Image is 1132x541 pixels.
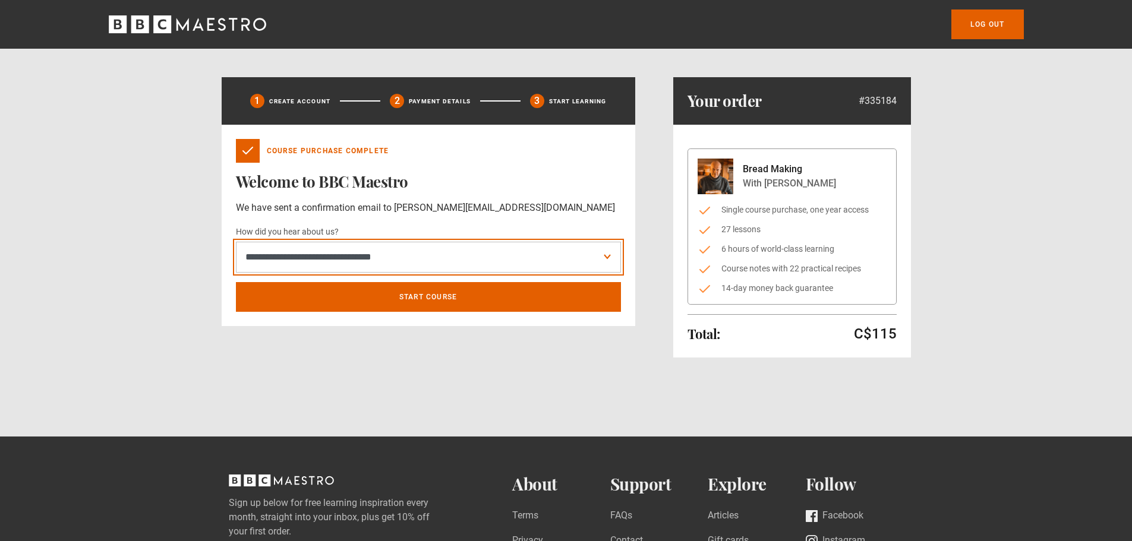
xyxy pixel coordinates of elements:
[854,324,897,343] p: C$115
[549,97,607,106] p: Start learning
[512,474,610,494] h2: About
[708,474,806,494] h2: Explore
[109,15,266,33] svg: BBC Maestro
[610,474,708,494] h2: Support
[698,262,887,275] li: Course notes with 22 practical recipes
[743,162,836,176] p: Bread Making
[708,508,739,524] a: Articles
[530,94,544,108] div: 3
[229,474,334,486] svg: BBC Maestro, back to top
[698,282,887,295] li: 14-day money back guarantee
[229,479,334,490] a: BBC Maestro, back to top
[698,204,887,216] li: Single course purchase, one year access
[951,10,1023,39] a: Log out
[250,94,264,108] div: 1
[236,201,621,215] p: We have sent a confirmation email to [PERSON_NAME][EMAIL_ADDRESS][DOMAIN_NAME]
[806,508,863,524] a: Facebook
[743,176,836,191] p: With [PERSON_NAME]
[859,94,897,108] p: #335184
[236,282,621,312] a: Start course
[698,223,887,236] li: 27 lessons
[512,508,538,524] a: Terms
[236,172,621,191] h1: Welcome to BBC Maestro
[236,225,339,239] label: How did you hear about us?
[610,508,632,524] a: FAQs
[698,243,887,255] li: 6 hours of world-class learning
[267,145,389,156] p: Course Purchase Complete
[806,474,904,494] h2: Follow
[229,496,465,539] label: Sign up below for free learning inspiration every month, straight into your inbox, plus get 10% o...
[409,97,471,106] p: Payment details
[269,97,331,106] p: Create Account
[688,327,720,341] h2: Total:
[390,94,404,108] div: 2
[688,91,762,110] h1: Your order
